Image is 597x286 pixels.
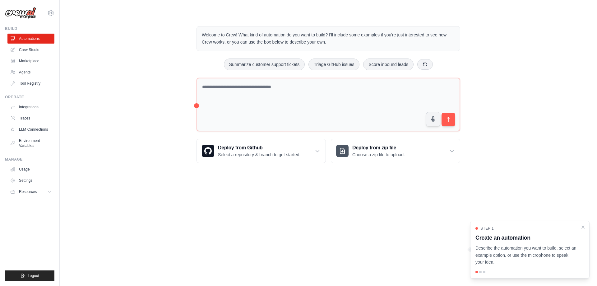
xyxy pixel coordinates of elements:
div: Manage [5,157,54,162]
a: LLM Connections [7,124,54,134]
div: Operate [5,95,54,100]
button: Score inbound leads [363,59,414,70]
button: Close walkthrough [581,225,585,230]
p: Select a repository & branch to get started. [218,152,300,158]
p: Describe the automation you want to build, select an example option, or use the microphone to spe... [475,245,577,266]
button: Resources [7,187,54,197]
a: Agents [7,67,54,77]
p: Choose a zip file to upload. [352,152,405,158]
button: Summarize customer support tickets [224,59,305,70]
button: Logout [5,270,54,281]
img: Logo [5,7,36,19]
button: Triage GitHub issues [308,59,359,70]
h3: Deploy from zip file [352,144,405,152]
a: Crew Studio [7,45,54,55]
a: Marketplace [7,56,54,66]
a: Integrations [7,102,54,112]
h3: Create an automation [475,233,577,242]
span: Resources [19,189,37,194]
span: Logout [28,273,39,278]
div: Build [5,26,54,31]
p: Welcome to Crew! What kind of automation do you want to build? I'll include some examples if you'... [202,31,455,46]
h3: Deploy from Github [218,144,300,152]
a: Usage [7,164,54,174]
span: Step 1 [480,226,494,231]
a: Traces [7,113,54,123]
a: Settings [7,176,54,185]
a: Environment Variables [7,136,54,151]
a: Tool Registry [7,78,54,88]
a: Automations [7,34,54,44]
